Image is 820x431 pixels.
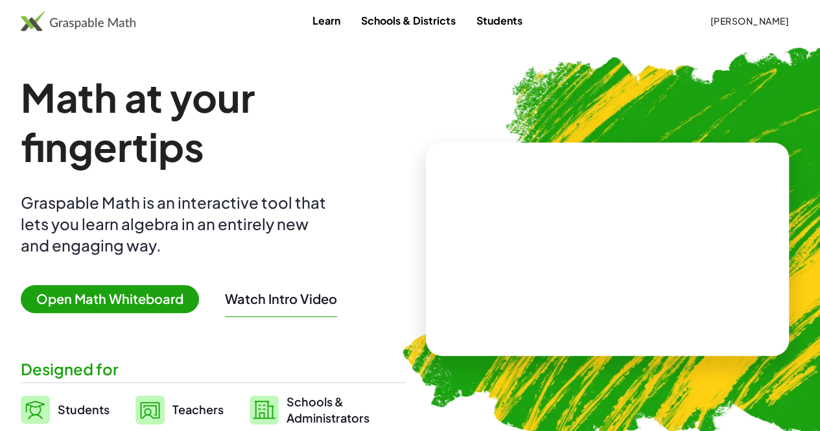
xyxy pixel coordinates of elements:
[351,8,466,32] a: Schools & Districts
[225,290,337,307] button: Watch Intro Video
[250,393,369,426] a: Schools &Administrators
[699,9,799,32] button: [PERSON_NAME]
[21,293,209,307] a: Open Math Whiteboard
[510,200,705,297] video: What is this? This is dynamic math notation. Dynamic math notation plays a central role in how Gr...
[466,8,533,32] a: Students
[172,402,224,417] span: Teachers
[21,192,332,256] div: Graspable Math is an interactive tool that lets you learn algebra in an entirely new and engaging...
[58,402,110,417] span: Students
[21,393,110,426] a: Students
[21,395,50,424] img: svg%3e
[135,393,224,426] a: Teachers
[21,285,199,313] span: Open Math Whiteboard
[302,8,351,32] a: Learn
[21,73,405,171] h1: Math at your fingertips
[710,15,789,27] span: [PERSON_NAME]
[287,393,369,426] span: Schools & Administrators
[21,358,405,380] div: Designed for
[250,395,279,425] img: svg%3e
[135,395,165,425] img: svg%3e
